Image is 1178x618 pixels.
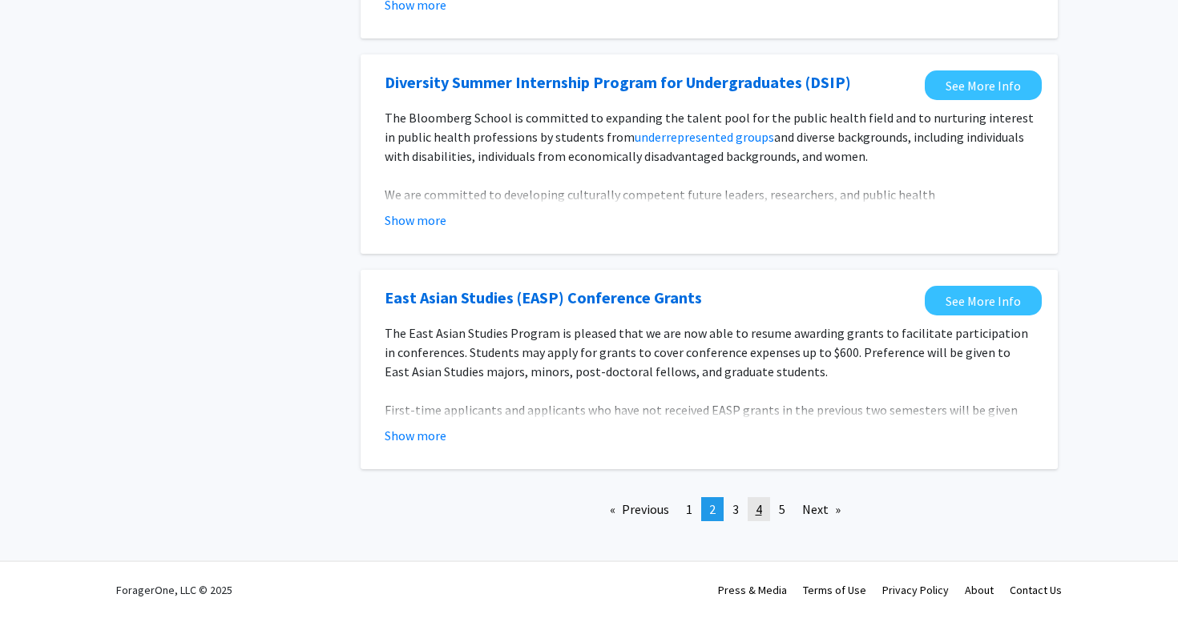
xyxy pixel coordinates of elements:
[779,501,785,517] span: 5
[385,70,851,94] a: Opens in a new tab
[794,497,849,521] a: Next page
[361,497,1058,521] ul: Pagination
[925,70,1042,100] a: Opens in a new tab
[1010,583,1062,597] a: Contact Us
[385,211,446,230] button: Show more
[12,546,68,606] iframe: Chat
[732,501,739,517] span: 3
[925,286,1042,315] a: Opens in a new tab
[385,400,1034,477] p: First-time applicants and applicants who have not received EASP grants in the previous two semest...
[686,501,692,517] span: 1
[602,497,677,521] a: Previous page
[385,426,446,445] button: Show more
[965,583,994,597] a: About
[116,562,232,618] div: ForagerOne, LLC © 2025
[882,583,949,597] a: Privacy Policy
[385,323,1034,381] p: The East Asian Studies Program is pleased that we are now able to resume awarding grants to facil...
[718,583,787,597] a: Press & Media
[385,108,1034,166] p: The Bloomberg School is committed to expanding the talent pool for the public health field and to...
[385,185,1034,281] p: We are committed to developing culturally competent future leaders, researchers, and public healt...
[635,129,774,145] a: underrepresented groups
[385,286,702,310] a: Opens in a new tab
[803,583,866,597] a: Terms of Use
[756,501,762,517] span: 4
[709,501,716,517] span: 2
